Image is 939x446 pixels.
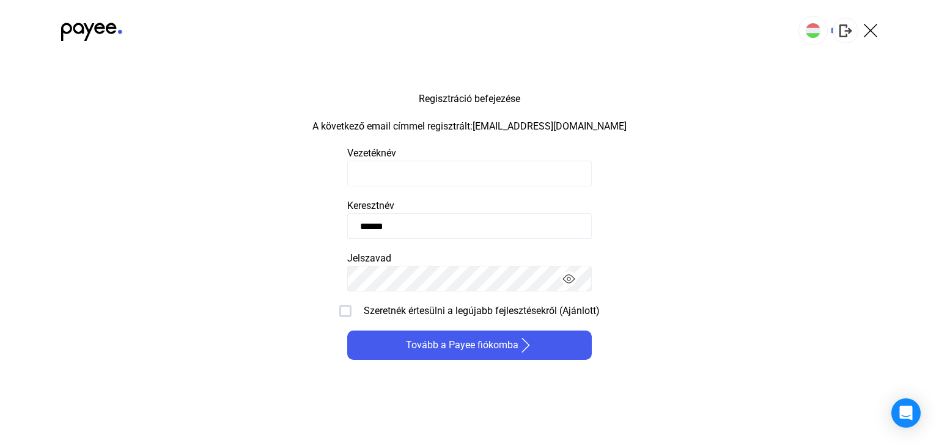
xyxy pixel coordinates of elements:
img: jobbra nyíl-fehér [518,338,533,353]
font: Regisztráció befejezése [419,93,520,104]
button: kijelentkezés-szürke [833,18,858,43]
font: [EMAIL_ADDRESS][DOMAIN_NAME] [473,120,627,132]
font: Szeretnék értesülni a legújabb fejlesztésekről (Ajánlott) [364,305,600,316]
div: Intercom Messenger megnyitása [891,398,921,428]
font: Jelszavad [347,252,391,264]
img: eyes-on.svg [562,272,575,285]
img: HU [806,23,820,38]
img: black-payee-blue-dot.svg [61,16,122,41]
button: Tovább a Payee fiókombajobbra nyíl-fehér [347,331,592,360]
button: HU [798,16,828,45]
font: Vezetéknév [347,147,396,159]
font: A következő email címmel regisztrált: [312,120,473,132]
img: X [863,23,878,38]
img: kijelentkezés-szürke [839,24,852,37]
font: Keresztnév [347,200,394,211]
font: Tovább a Payee fiókomba [406,339,518,351]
